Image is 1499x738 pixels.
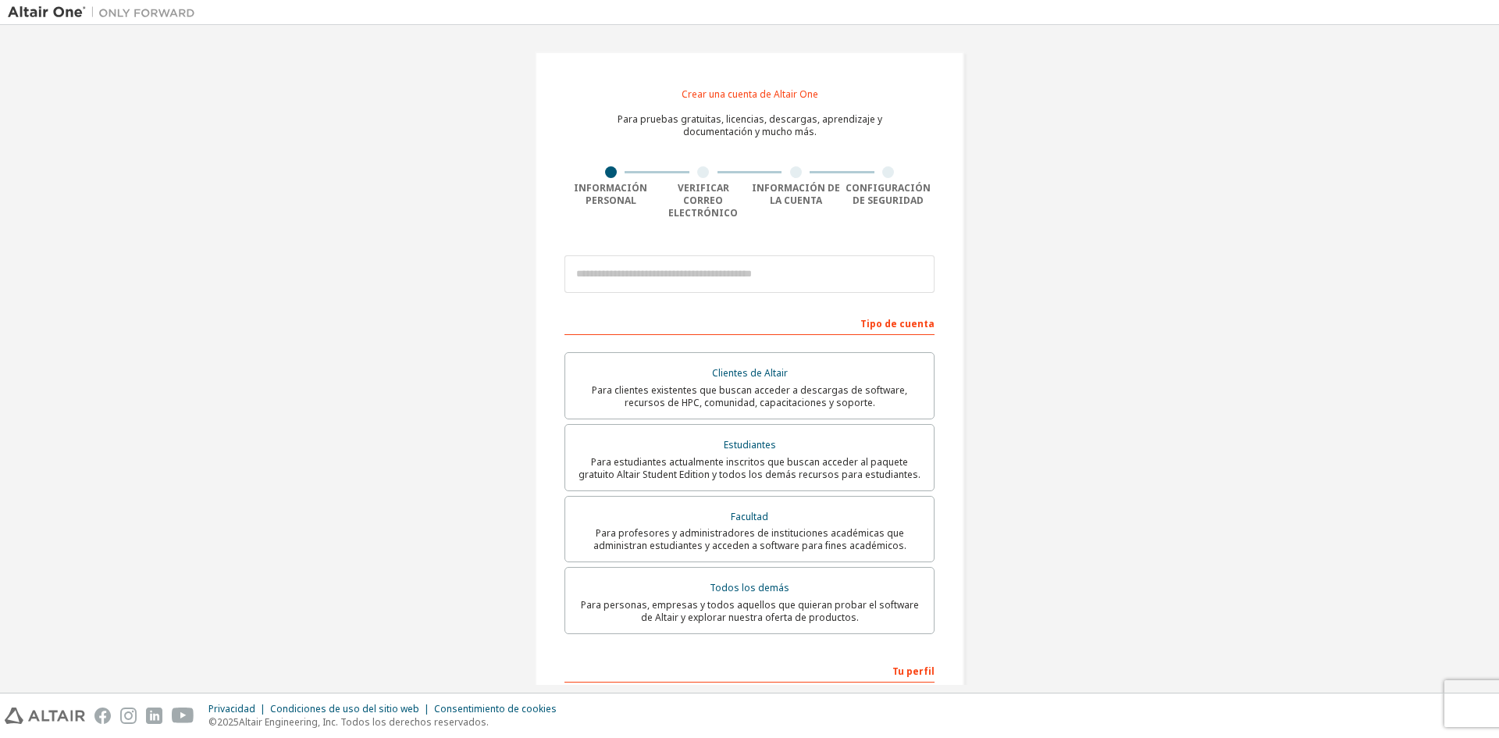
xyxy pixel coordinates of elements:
[120,708,137,724] img: instagram.svg
[593,526,906,552] font: Para profesores y administradores de instituciones académicas que administran estudiantes y acced...
[618,112,882,126] font: Para pruebas gratuitas, licencias, descargas, aprendizaje y
[217,715,239,729] font: 2025
[682,87,818,101] font: Crear una cuenta de Altair One
[208,702,255,715] font: Privacidad
[172,708,194,724] img: youtube.svg
[8,5,203,20] img: Altair Uno
[579,455,920,481] font: Para estudiantes actualmente inscritos que buscan acceder al paquete gratuito Altair Student Edit...
[94,708,111,724] img: facebook.svg
[592,383,907,409] font: Para clientes existentes que buscan acceder a descargas de software, recursos de HPC, comunidad, ...
[239,715,489,729] font: Altair Engineering, Inc. Todos los derechos reservados.
[668,181,738,219] font: Verificar correo electrónico
[724,438,776,451] font: Estudiantes
[892,665,935,678] font: Tu perfil
[581,598,919,624] font: Para personas, empresas y todos aquellos que quieran probar el software de Altair y explorar nues...
[270,702,419,715] font: Condiciones de uso del sitio web
[860,317,935,330] font: Tipo de cuenta
[712,366,788,380] font: Clientes de Altair
[683,125,817,138] font: documentación y mucho más.
[731,510,768,523] font: Facultad
[5,708,85,724] img: altair_logo.svg
[146,708,162,724] img: linkedin.svg
[434,702,557,715] font: Consentimiento de cookies
[846,181,931,207] font: Configuración de seguridad
[752,181,840,207] font: Información de la cuenta
[574,181,647,207] font: Información personal
[208,715,217,729] font: ©
[710,581,789,594] font: Todos los demás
